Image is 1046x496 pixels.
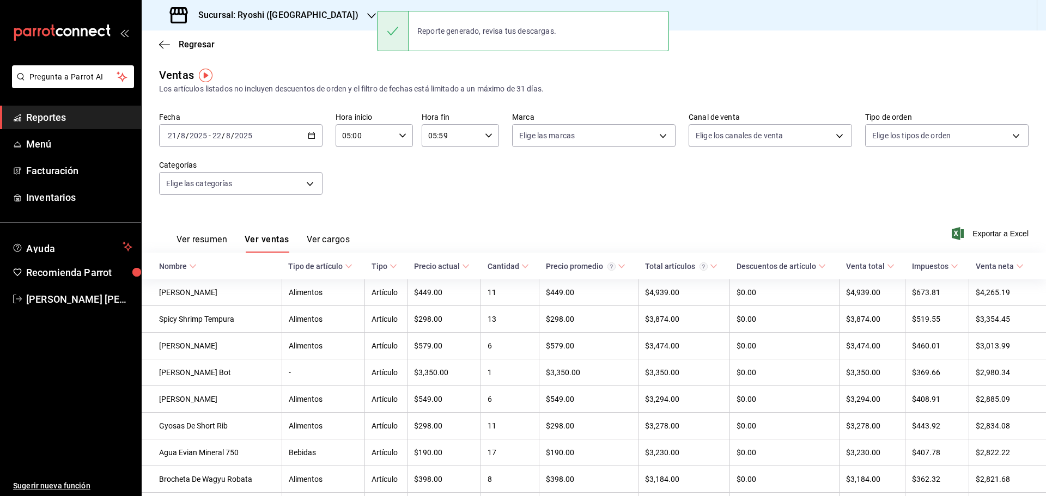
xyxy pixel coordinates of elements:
td: $3,474.00 [840,333,905,359]
button: Tooltip marker [199,69,212,82]
td: $298.00 [539,306,638,333]
td: [PERSON_NAME] [142,333,282,359]
td: $2,980.34 [969,359,1046,386]
td: $3,278.00 [840,413,905,439]
span: Venta neta [976,262,1024,271]
label: Fecha [159,113,323,121]
td: [PERSON_NAME] [142,279,282,306]
td: Bebidas [282,439,364,466]
td: $0.00 [730,333,840,359]
button: Pregunta a Parrot AI [12,65,134,88]
td: $3,230.00 [840,439,905,466]
button: Ver ventas [245,234,289,253]
td: $2,834.08 [969,413,1046,439]
button: open_drawer_menu [120,28,129,37]
span: / [186,131,189,140]
td: $3,294.00 [638,386,730,413]
td: [PERSON_NAME] [142,386,282,413]
td: $398.00 [539,466,638,493]
span: Tipo de artículo [288,262,352,271]
td: Gyosas De Short Rib [142,413,282,439]
span: Elige las categorías [166,178,233,189]
span: Venta total [846,262,895,271]
div: Impuestos [912,262,948,271]
td: $3,474.00 [638,333,730,359]
td: $3,350.00 [539,359,638,386]
td: $449.00 [539,279,638,306]
td: $0.00 [730,386,840,413]
td: Artículo [365,439,408,466]
td: $190.00 [408,439,481,466]
div: Los artículos listados no incluyen descuentos de orden y el filtro de fechas está limitado a un m... [159,83,1029,95]
div: Tipo [372,262,387,271]
div: Cantidad [488,262,519,271]
span: Regresar [179,39,215,50]
td: $3,354.45 [969,306,1046,333]
div: Ventas [159,67,194,83]
td: $0.00 [730,359,840,386]
td: $549.00 [539,386,638,413]
td: Spicy Shrimp Tempura [142,306,282,333]
td: Alimentos [282,306,364,333]
td: $3,278.00 [638,413,730,439]
span: Pregunta a Parrot AI [29,71,117,83]
div: navigation tabs [177,234,350,253]
td: Alimentos [282,386,364,413]
h3: Sucursal: Ryoshi ([GEOGRAPHIC_DATA]) [190,9,358,22]
td: 8 [481,466,539,493]
div: Venta neta [976,262,1014,271]
td: 6 [481,386,539,413]
td: $673.81 [905,279,969,306]
td: $4,265.19 [969,279,1046,306]
label: Tipo de orden [865,113,1029,121]
input: -- [212,131,222,140]
svg: Precio promedio = Total artículos / cantidad [607,262,616,271]
label: Categorías [159,161,323,169]
td: Artículo [365,413,408,439]
button: Ver resumen [177,234,227,253]
td: $579.00 [408,333,481,359]
button: Exportar a Excel [954,227,1029,240]
td: Artículo [365,306,408,333]
td: $0.00 [730,306,840,333]
input: -- [226,131,231,140]
td: $3,350.00 [408,359,481,386]
td: $362.32 [905,466,969,493]
td: Artículo [365,386,408,413]
td: $3,230.00 [638,439,730,466]
td: 1 [481,359,539,386]
label: Hora fin [422,113,499,121]
span: / [177,131,180,140]
td: Alimentos [282,279,364,306]
span: Elige los canales de venta [696,130,783,141]
td: $579.00 [539,333,638,359]
td: 17 [481,439,539,466]
td: Alimentos [282,333,364,359]
td: Artículo [365,359,408,386]
div: Total artículos [645,262,708,271]
td: $549.00 [408,386,481,413]
td: $2,821.68 [969,466,1046,493]
td: $2,822.22 [969,439,1046,466]
td: $2,885.09 [969,386,1046,413]
td: 11 [481,279,539,306]
div: Tipo de artículo [288,262,343,271]
span: Cantidad [488,262,529,271]
span: Inventarios [26,190,132,205]
td: $369.66 [905,359,969,386]
td: $0.00 [730,466,840,493]
td: $0.00 [730,279,840,306]
div: Nombre [159,262,187,271]
td: 13 [481,306,539,333]
span: Ayuda [26,240,118,253]
td: Alimentos [282,466,364,493]
button: Regresar [159,39,215,50]
td: $0.00 [730,413,840,439]
td: $3,294.00 [840,386,905,413]
td: $3,350.00 [840,359,905,386]
label: Canal de venta [689,113,852,121]
span: Precio actual [414,262,470,271]
td: Artículo [365,279,408,306]
td: - [282,359,364,386]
